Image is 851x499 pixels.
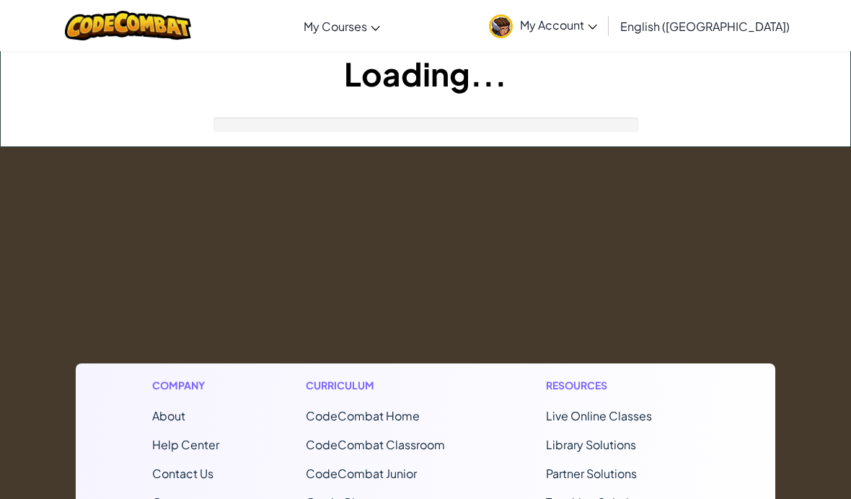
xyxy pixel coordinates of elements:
a: Help Center [152,437,219,452]
span: My Account [520,17,597,32]
h1: Resources [546,378,700,393]
span: My Courses [304,19,367,34]
span: CodeCombat Home [306,408,420,423]
a: English ([GEOGRAPHIC_DATA]) [613,6,797,45]
a: My Account [482,3,604,48]
img: CodeCombat logo [65,11,191,40]
span: Contact Us [152,466,213,481]
a: Partner Solutions [546,466,637,481]
span: English ([GEOGRAPHIC_DATA]) [620,19,790,34]
h1: Company [152,378,219,393]
a: CodeCombat Classroom [306,437,445,452]
h1: Curriculum [306,378,459,393]
h1: Loading... [1,51,850,96]
a: CodeCombat Junior [306,466,417,481]
a: My Courses [296,6,387,45]
a: Live Online Classes [546,408,652,423]
a: Library Solutions [546,437,636,452]
img: avatar [489,14,513,38]
a: About [152,408,185,423]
